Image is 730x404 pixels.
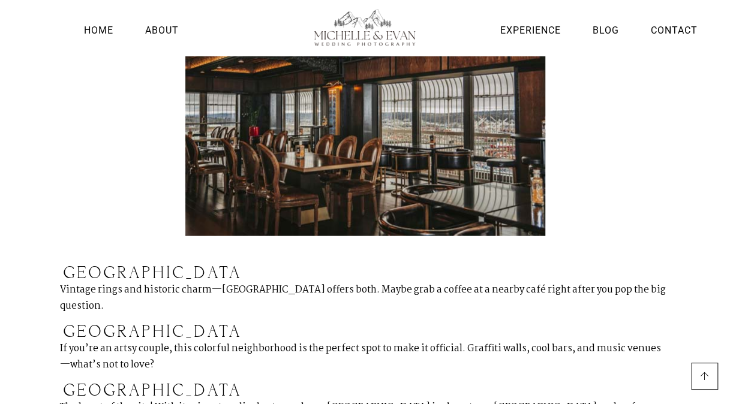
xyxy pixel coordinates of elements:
[60,340,670,383] p: If you’re an artsy couple, this colorful neighborhood is the perfect spot to make it official. Gr...
[60,266,670,281] h3: [GEOGRAPHIC_DATA]
[60,383,670,399] h3: [GEOGRAPHIC_DATA]
[80,22,116,38] a: Home
[60,281,670,324] p: Vintage rings and historic charm—[GEOGRAPHIC_DATA] offers both. Maybe grab a coffee at a nearby c...
[142,22,181,38] a: About
[590,22,622,38] a: Blog
[60,324,670,340] h3: [GEOGRAPHIC_DATA]
[497,22,564,38] a: Experience
[648,22,701,38] a: Contact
